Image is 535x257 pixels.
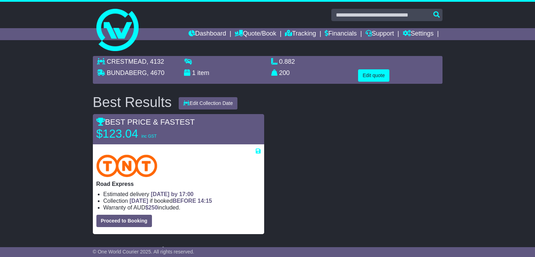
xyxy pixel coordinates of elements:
li: Warranty of AUD included. [103,204,261,211]
span: BEST PRICE & FASTEST [96,118,195,126]
span: item [197,69,209,76]
button: Edit Collection Date [179,97,237,109]
a: Quote/Book [235,28,276,40]
span: inc GST [141,134,157,139]
span: CRESTMEAD [107,58,147,65]
img: TNT Domestic: Road Express [96,155,158,177]
span: © One World Courier 2025. All rights reserved. [93,249,195,255]
span: 14:15 [198,198,212,204]
span: , 4132 [147,58,164,65]
p: $123.04 [96,127,184,141]
a: Financials [325,28,357,40]
a: Settings [403,28,434,40]
span: [DATE] by 17:00 [151,191,194,197]
button: Proceed to Booking [96,215,152,227]
div: Best Results [89,94,176,110]
span: if booked [129,198,212,204]
li: Collection [103,198,261,204]
span: , 4670 [147,69,165,76]
span: 0.882 [279,58,295,65]
p: Road Express [96,181,261,187]
button: Edit quote [358,69,389,82]
a: Support [365,28,394,40]
span: 250 [148,205,158,211]
span: [DATE] [129,198,148,204]
span: 200 [279,69,290,76]
a: Tracking [285,28,316,40]
span: BEFORE [173,198,196,204]
span: 1 [192,69,196,76]
span: $ [145,205,158,211]
li: Estimated delivery [103,191,261,198]
a: Dashboard [189,28,226,40]
span: BUNDABERG [107,69,147,76]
